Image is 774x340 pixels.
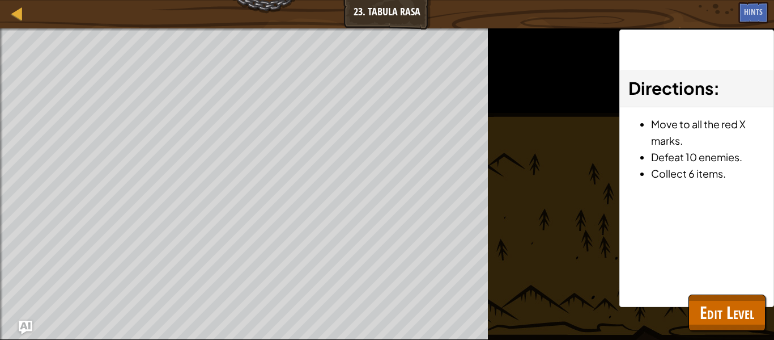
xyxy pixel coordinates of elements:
span: Edit Level [700,301,754,324]
button: Ask AI [19,321,32,334]
span: Directions [628,77,713,99]
h3: : [628,75,765,101]
li: Collect 6 items. [651,165,765,182]
span: Hints [744,6,763,17]
li: Move to all the red X marks. [651,116,765,149]
button: Edit Level [688,295,766,331]
li: Defeat 10 enemies. [651,149,765,165]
